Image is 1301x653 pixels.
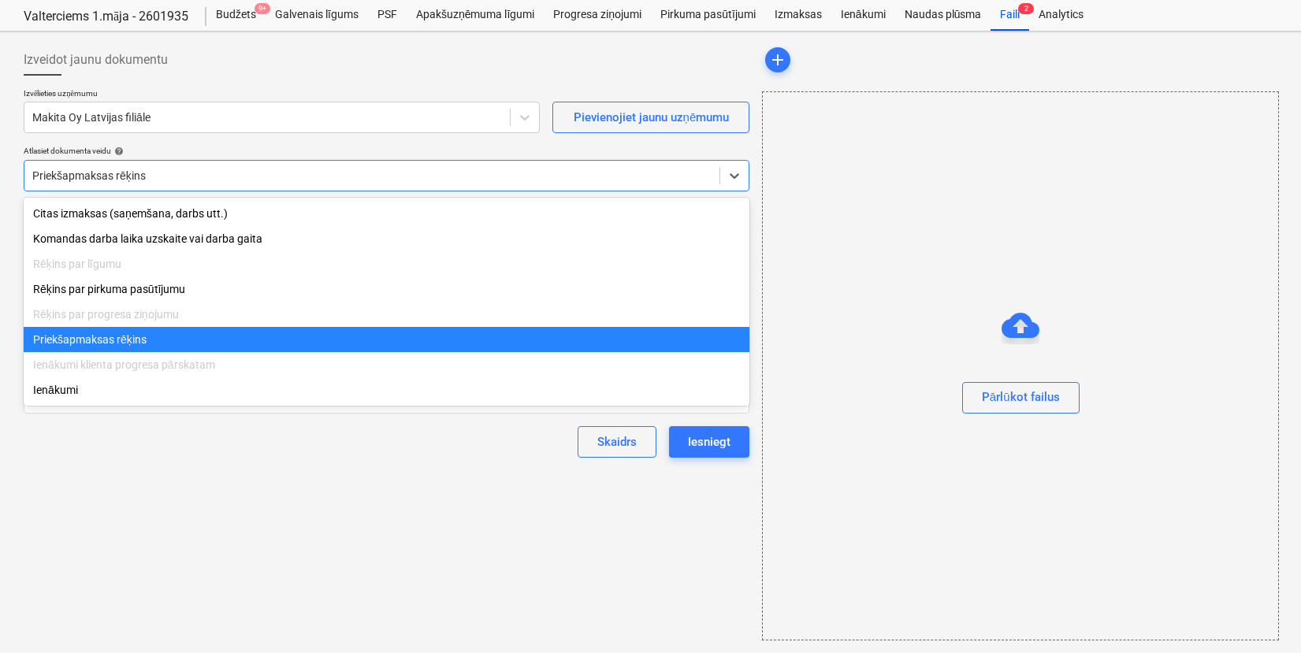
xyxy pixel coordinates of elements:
p: Izvēlieties uzņēmumu [24,88,540,102]
div: Komandas darba laika uzskaite vai darba gaita [24,226,749,251]
span: 2 [1018,3,1034,14]
div: Ienākumi [24,377,749,403]
div: Priekšapmaksas rēķins [24,327,749,352]
div: Pārlūkot failus [982,387,1060,407]
div: Ienākumi klienta progresa pārskatam [24,352,749,377]
div: Pārlūkot failus [762,91,1279,640]
div: Valterciems 1.māja - 2601935 [24,9,188,25]
div: Citas izmaksas (saņemšana, darbs utt.) [24,201,749,226]
span: help [111,147,124,156]
div: Pievienojiet jaunu uzņēmumu [574,107,730,128]
div: Atlasiet dokumenta veidu [24,146,749,156]
button: Pārlūkot failus [962,382,1080,414]
div: Rēķins par pirkuma pasūtījumu [24,276,749,302]
div: Rēķins par līgumu [24,251,749,276]
div: Iesniegt [688,432,730,452]
iframe: Chat Widget [1222,577,1301,653]
span: add [768,50,787,69]
div: Rēķins par progresa ziņojumu [24,302,749,327]
button: Iesniegt [669,426,749,458]
button: Skaidrs [578,426,656,458]
span: 9+ [255,3,270,14]
div: Skaidrs [597,432,637,452]
button: Pievienojiet jaunu uzņēmumu [552,102,749,133]
span: Izveidot jaunu dokumentu [24,50,168,69]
